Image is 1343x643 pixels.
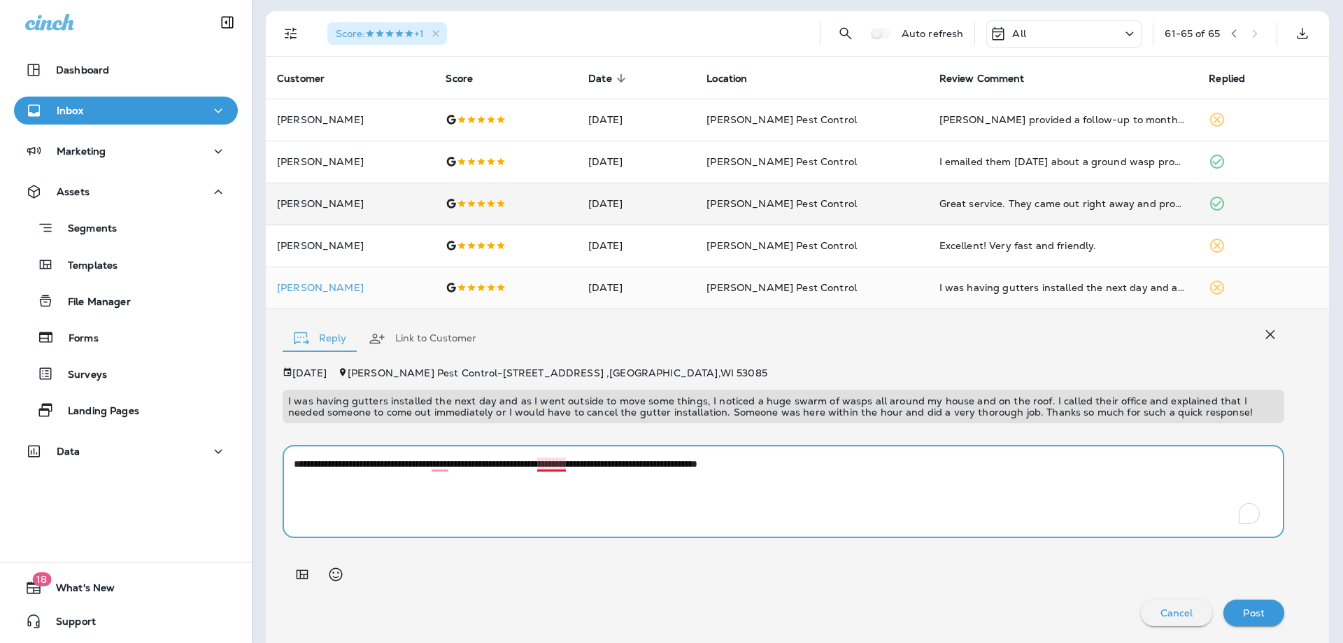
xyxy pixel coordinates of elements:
[277,282,423,293] p: [PERSON_NAME]
[939,281,1187,295] div: I was having gutters installed the next day and as I went outside to move some things, I noticed ...
[42,582,115,599] span: What's New
[57,146,106,157] p: Marketing
[283,313,357,364] button: Reply
[277,240,423,251] p: [PERSON_NAME]
[54,260,118,273] p: Templates
[577,183,695,225] td: [DATE]
[577,225,695,267] td: [DATE]
[322,560,350,588] button: Select an emoji
[277,20,305,48] button: Filters
[706,281,857,294] span: [PERSON_NAME] Pest Control
[14,286,238,316] button: File Manager
[277,282,423,293] div: Click to view Customer Drawer
[14,359,238,388] button: Surveys
[1243,607,1265,619] p: Post
[14,437,238,465] button: Data
[14,137,238,165] button: Marketing
[57,105,83,116] p: Inbox
[57,446,80,457] p: Data
[588,72,630,85] span: Date
[939,72,1043,85] span: Review Comment
[1160,607,1193,619] p: Cancel
[446,72,491,85] span: Score
[294,457,1263,527] textarea: To enrich screen reader interactions, please activate Accessibility in Grammarly extension settings
[288,395,1279,418] p: I was having gutters installed the next day and as I went outside to move some things, I noticed ...
[706,73,747,85] span: Location
[14,607,238,635] button: Support
[327,22,447,45] div: Score:5 Stars+1
[706,113,857,126] span: [PERSON_NAME] Pest Control
[14,250,238,279] button: Templates
[14,213,238,243] button: Segments
[939,155,1187,169] div: I emailed them on Sunday about a ground wasp problem, the next morning they called me back, they ...
[54,296,131,309] p: File Manager
[277,198,423,209] p: [PERSON_NAME]
[288,560,316,588] button: Add in a premade template
[277,73,325,85] span: Customer
[706,239,857,252] span: [PERSON_NAME] Pest Control
[336,27,424,40] span: Score : +1
[357,313,488,364] button: Link to Customer
[1209,72,1263,85] span: Replied
[42,616,96,633] span: Support
[208,8,247,36] button: Collapse Sidebar
[56,64,109,76] p: Dashboard
[57,186,90,197] p: Assets
[277,156,423,167] p: [PERSON_NAME]
[1141,600,1213,626] button: Cancel
[1209,73,1245,85] span: Replied
[277,114,423,125] p: [PERSON_NAME]
[32,572,51,586] span: 18
[14,178,238,206] button: Assets
[1288,20,1316,48] button: Export as CSV
[939,239,1187,253] div: Excellent! Very fast and friendly.
[14,395,238,425] button: Landing Pages
[939,73,1025,85] span: Review Comment
[706,155,857,168] span: [PERSON_NAME] Pest Control
[577,267,695,309] td: [DATE]
[706,72,765,85] span: Location
[902,28,964,39] p: Auto refresh
[1165,28,1220,39] div: 61 - 65 of 65
[14,97,238,125] button: Inbox
[577,99,695,141] td: [DATE]
[832,20,860,48] button: Search Reviews
[939,113,1187,127] div: Logan provided a follow-up to monthly service sealing a potential entry point.
[348,367,767,379] span: [PERSON_NAME] Pest Control - [STREET_ADDRESS] , [GEOGRAPHIC_DATA] , WI 53085
[14,56,238,84] button: Dashboard
[577,141,695,183] td: [DATE]
[446,73,473,85] span: Score
[54,405,139,418] p: Landing Pages
[54,222,117,236] p: Segments
[939,197,1187,211] div: Great service. They came out right away and provided a fair quote. Signed up for a seasonal servi...
[588,73,612,85] span: Date
[14,574,238,602] button: 18What's New
[14,323,238,352] button: Forms
[706,197,857,210] span: [PERSON_NAME] Pest Control
[54,369,107,382] p: Surveys
[292,367,327,379] p: [DATE]
[1012,28,1025,39] p: All
[277,72,343,85] span: Customer
[1223,600,1284,626] button: Post
[55,332,99,346] p: Forms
